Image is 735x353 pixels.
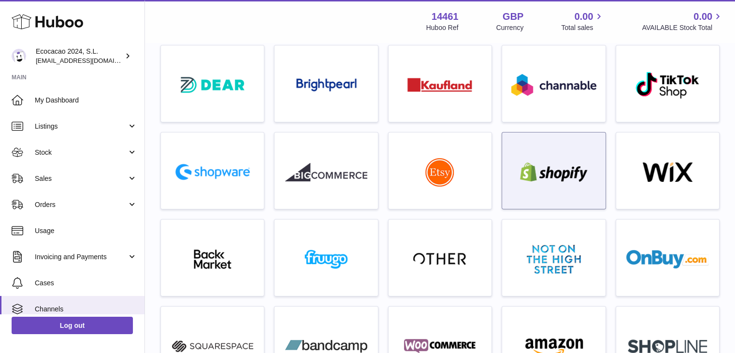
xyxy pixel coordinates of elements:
[432,10,459,23] strong: 14461
[642,23,723,32] span: AVAILABLE Stock Total
[35,148,127,157] span: Stock
[426,23,459,32] div: Huboo Ref
[279,224,373,291] a: fruugo
[36,57,142,64] span: [EMAIL_ADDRESS][DOMAIN_NAME]
[621,224,714,291] a: onbuy
[166,50,259,117] a: roseta-dear
[35,226,137,235] span: Usage
[507,50,600,117] a: roseta-channable
[413,252,466,266] img: other
[36,47,123,65] div: Ecocacao 2024, S.L.
[393,137,487,204] a: roseta-etsy
[407,78,472,92] img: roseta-kaufland
[35,279,137,288] span: Cases
[503,10,523,23] strong: GBP
[12,317,133,334] a: Log out
[635,71,700,99] img: roseta-tiktokshop
[621,137,714,204] a: wix
[575,10,593,23] span: 0.00
[35,96,137,105] span: My Dashboard
[626,162,708,182] img: wix
[393,224,487,291] a: other
[285,162,367,182] img: roseta-bigcommerce
[35,305,137,314] span: Channels
[425,158,454,187] img: roseta-etsy
[35,252,127,262] span: Invoicing and Payments
[621,50,714,117] a: roseta-tiktokshop
[561,10,604,32] a: 0.00 Total sales
[172,160,254,184] img: roseta-shopware
[285,250,367,269] img: fruugo
[642,10,723,32] a: 0.00 AVAILABLE Stock Total
[527,245,581,274] img: notonthehighstreet
[496,23,524,32] div: Currency
[166,137,259,204] a: roseta-shopware
[393,50,487,117] a: roseta-kaufland
[626,250,708,269] img: onbuy
[507,137,600,204] a: shopify
[507,224,600,291] a: notonthehighstreet
[693,10,712,23] span: 0.00
[166,224,259,291] a: backmarket
[35,174,127,183] span: Sales
[628,339,707,353] img: roseta-shopline
[178,74,247,96] img: roseta-dear
[279,137,373,204] a: roseta-bigcommerce
[35,122,127,131] span: Listings
[296,78,357,92] img: roseta-brightpearl
[511,74,596,96] img: roseta-channable
[513,162,595,182] img: shopify
[12,49,26,63] img: danielzafon@natur-cosmetics.com
[35,200,127,209] span: Orders
[561,23,604,32] span: Total sales
[172,250,254,269] img: backmarket
[279,50,373,117] a: roseta-brightpearl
